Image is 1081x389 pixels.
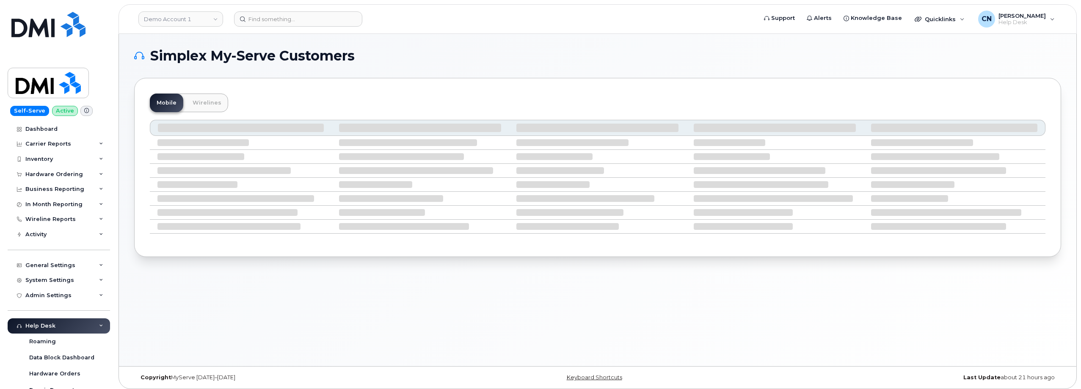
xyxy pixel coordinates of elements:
a: Wirelines [186,94,228,112]
div: about 21 hours ago [752,374,1061,381]
strong: Last Update [963,374,1001,381]
a: Keyboard Shortcuts [567,374,622,381]
strong: Copyright [141,374,171,381]
div: MyServe [DATE]–[DATE] [134,374,443,381]
span: Simplex My-Serve Customers [150,50,355,62]
a: Mobile [150,94,183,112]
